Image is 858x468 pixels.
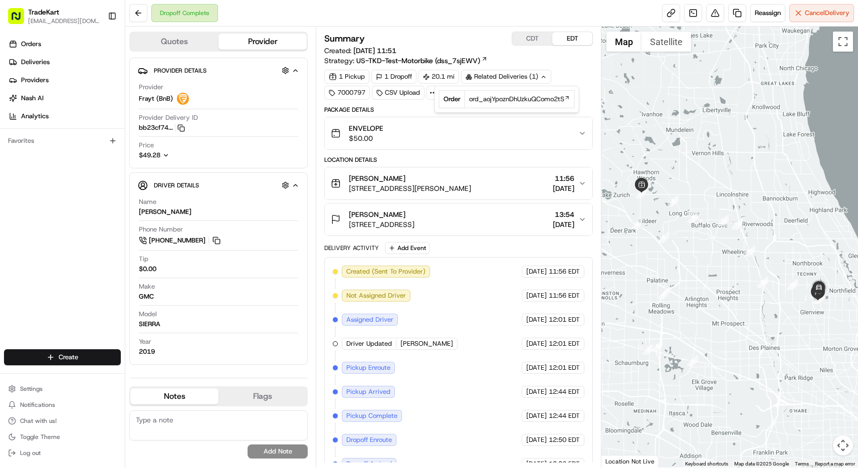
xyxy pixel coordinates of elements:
div: 5 [658,232,669,243]
button: [PERSON_NAME][STREET_ADDRESS]13:54[DATE] [325,203,592,236]
button: ENVELOPE$50.00 [325,117,592,149]
div: 20.1 mi [418,70,459,84]
span: Chat with us! [20,417,57,425]
span: [DATE] [526,267,547,276]
div: 💻 [85,146,93,154]
div: 9 [688,212,699,223]
span: [STREET_ADDRESS][PERSON_NAME] [349,183,471,193]
span: [DATE] [526,411,547,420]
p: Welcome 👋 [10,40,182,56]
span: Dropoff Enroute [346,435,392,444]
a: US-TKD-Test-Motorbike (dss_7sjEWV) [356,56,488,66]
button: Flags [219,388,307,404]
span: Not Assigned Driver [346,291,406,300]
button: $49.28 [139,151,227,160]
div: 12 [744,246,755,257]
a: [PHONE_NUMBER] [139,235,222,246]
span: Orders [21,40,41,49]
div: 8 [668,195,679,206]
span: Year [139,337,151,346]
span: Log out [20,449,41,457]
button: Provider [219,34,307,50]
span: 11:56 [553,173,574,183]
div: Location Details [324,156,593,164]
button: Show satellite imagery [641,32,691,52]
span: Phone Number [139,225,183,234]
span: 11:56 EDT [549,267,580,276]
button: CancelDelivery [789,4,854,22]
button: [EMAIL_ADDRESS][DOMAIN_NAME] [28,17,100,25]
span: Driver Updated [346,339,392,348]
button: Notifications [4,398,121,412]
span: Deliveries [21,58,50,67]
button: Show street map [606,32,641,52]
img: Nash [10,10,30,30]
span: 12:01 EDT [549,339,580,348]
button: Map camera controls [833,435,853,455]
a: Terms [795,461,809,466]
img: frayt-logo.jpeg [177,93,189,105]
span: Settings [20,385,43,393]
span: Driver Details [154,181,199,189]
div: Related Deliveries (1) [461,70,551,84]
span: Reassign [755,9,781,18]
a: 💻API Documentation [81,141,165,159]
div: $0.00 [139,265,156,274]
span: [DATE] [526,315,547,324]
span: Pickup Enroute [346,363,390,372]
span: Map data ©2025 Google [734,461,789,466]
div: Delivery Activity [324,244,379,252]
span: [DATE] [526,435,547,444]
div: SIERRA [139,320,160,329]
span: Model [139,310,157,319]
div: We're available if you need us! [34,106,127,114]
button: Quotes [130,34,219,50]
span: US-TKD-Test-Motorbike (dss_7sjEWV) [356,56,480,66]
span: $50.00 [349,133,383,143]
button: Provider Details [138,62,299,79]
span: [PHONE_NUMBER] [149,236,205,245]
span: [PERSON_NAME] [349,173,405,183]
div: Strategy: [324,56,488,66]
button: Chat with us! [4,414,121,428]
span: Make [139,282,155,291]
span: Price [139,141,154,150]
div: 📗 [10,146,18,154]
div: 10 [718,215,729,226]
span: 12:01 EDT [549,315,580,324]
div: 1 Pickup [324,70,369,84]
div: 7 [635,187,647,198]
span: [DATE] [526,363,547,372]
button: CDT [512,32,552,45]
td: Order [439,91,465,108]
a: Providers [4,72,125,88]
button: Start new chat [170,99,182,111]
span: Knowledge Base [20,145,77,155]
span: Create [59,353,78,362]
div: 4 [659,288,670,299]
span: ord_aojYpoznDhUzkuQComo2tS [469,95,564,104]
h3: Summary [324,34,365,43]
a: Powered byPylon [71,169,121,177]
span: [PERSON_NAME] [400,339,453,348]
span: 12:44 EDT [549,387,580,396]
span: Created: [324,46,396,56]
div: Package Details [324,106,593,114]
button: Notes [130,388,219,404]
a: Open this area in Google Maps (opens a new window) [604,454,637,467]
div: CSV Upload [372,86,424,100]
span: [STREET_ADDRESS] [349,219,414,229]
button: Toggle Theme [4,430,121,444]
button: Settings [4,382,121,396]
span: Notifications [20,401,55,409]
button: Driver Details [138,177,299,193]
div: Favorites [4,133,121,149]
a: Analytics [4,108,125,124]
span: 13:54 [553,209,574,219]
span: Provider Details [154,67,206,75]
span: [DATE] [526,291,547,300]
span: 12:44 EDT [549,411,580,420]
span: ENVELOPE [349,123,383,133]
button: TradeKart[EMAIL_ADDRESS][DOMAIN_NAME] [4,4,104,28]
